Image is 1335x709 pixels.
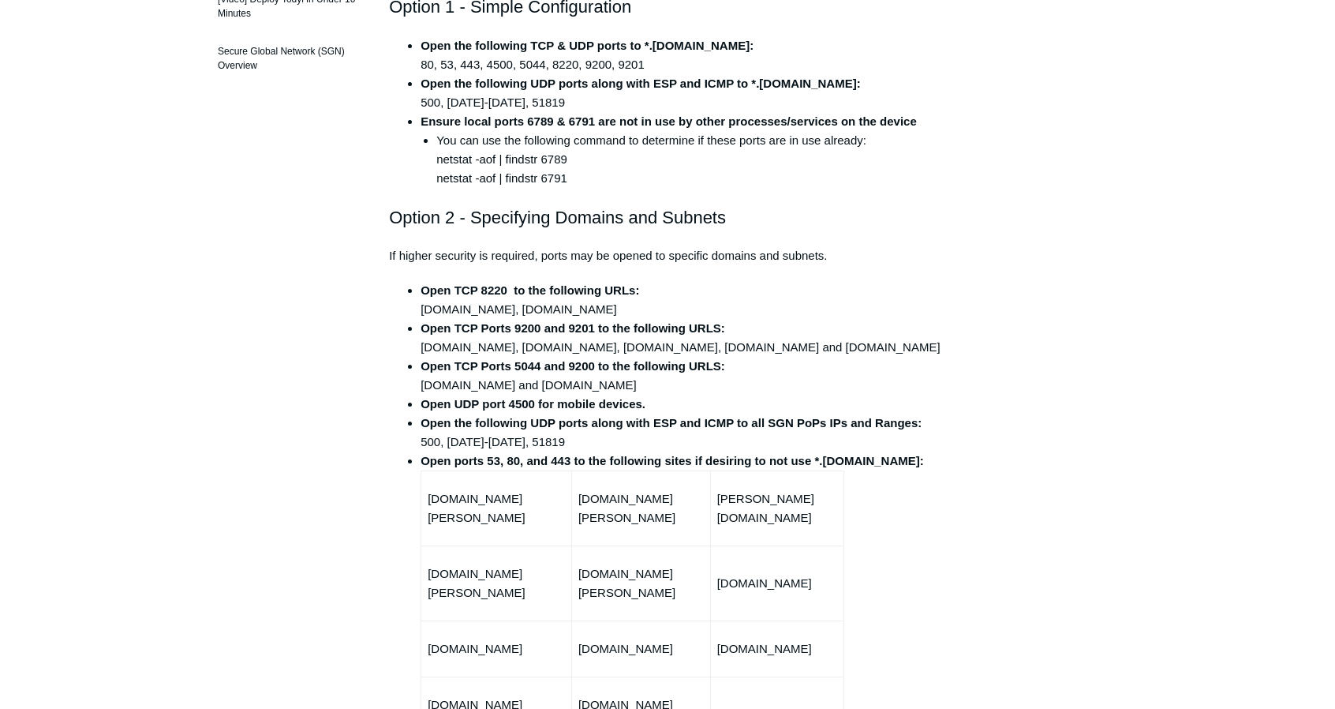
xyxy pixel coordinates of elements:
li: 80, 53, 443, 4500, 5044, 8220, 9200, 9201 [421,36,946,74]
strong: Ensure local ports 6789 & 6791 are not in use by other processes/services on the device [421,114,917,128]
li: [DOMAIN_NAME], [DOMAIN_NAME] [421,281,946,319]
strong: Open TCP Ports 5044 and 9200 to the following URLS: [421,359,725,373]
td: [DOMAIN_NAME][PERSON_NAME] [421,471,572,546]
strong: Open the following UDP ports along with ESP and ICMP to *.[DOMAIN_NAME]: [421,77,861,90]
p: [DOMAIN_NAME] [717,640,837,658]
li: 500, [DATE]-[DATE], 51819 [421,414,946,452]
strong: Open TCP 8220 to the following URLs: [421,283,639,297]
li: [DOMAIN_NAME] and [DOMAIN_NAME] [421,357,946,395]
li: [DOMAIN_NAME], [DOMAIN_NAME], [DOMAIN_NAME], [DOMAIN_NAME] and [DOMAIN_NAME] [421,319,946,357]
p: [DOMAIN_NAME] [428,640,565,658]
p: [DOMAIN_NAME][PERSON_NAME] [578,565,704,602]
li: You can use the following command to determine if these ports are in use already: netstat -aof | ... [436,131,946,188]
strong: Open UDP port 4500 for mobile devices. [421,397,645,411]
a: Secure Global Network (SGN) Overview [210,36,365,81]
li: 500, [DATE]-[DATE], 51819 [421,74,946,112]
p: [DOMAIN_NAME] [578,640,704,658]
p: If higher security is required, ports may be opened to specific domains and subnets. [389,246,946,265]
strong: Open the following UDP ports along with ESP and ICMP to all SGN PoPs IPs and Ranges: [421,416,922,430]
strong: Open TCP Ports 9200 and 9201 to the following URLS: [421,321,725,335]
p: [PERSON_NAME][DOMAIN_NAME] [717,490,837,527]
strong: Open the following TCP & UDP ports to *.[DOMAIN_NAME]: [421,39,754,52]
p: [DOMAIN_NAME][PERSON_NAME] [428,565,565,602]
strong: Open ports 53, 80, and 443 to the following sites if desiring to not use *.[DOMAIN_NAME]: [421,454,924,467]
p: [DOMAIN_NAME] [717,574,837,593]
h2: Option 2 - Specifying Domains and Subnets [389,204,946,231]
p: [DOMAIN_NAME][PERSON_NAME] [578,490,704,527]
